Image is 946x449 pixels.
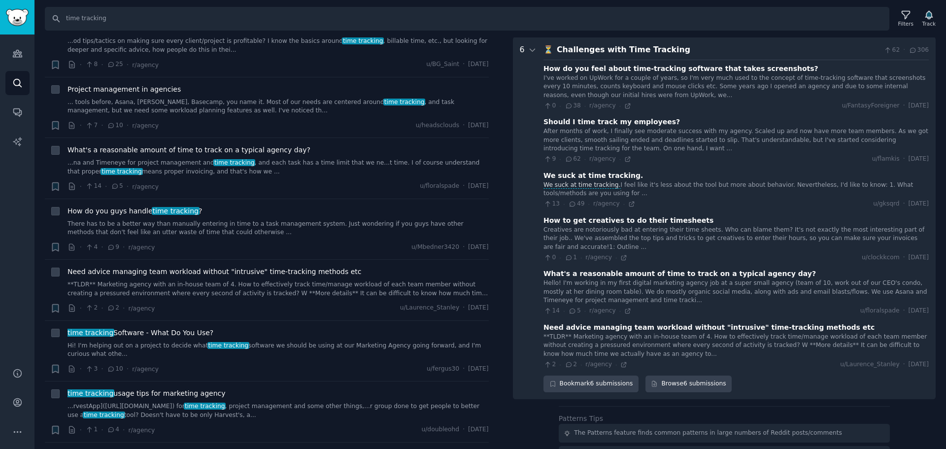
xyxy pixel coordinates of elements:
[543,253,556,262] span: 0
[80,425,82,435] span: ·
[903,360,905,369] span: ·
[68,145,310,155] a: What's a reasonable amount of time to track on a typical agency day?
[543,376,639,392] button: Bookmark6 submissions
[101,60,103,70] span: ·
[463,60,465,69] span: ·
[68,84,181,95] a: Project management in agencies
[468,425,488,434] span: [DATE]
[909,307,929,315] span: [DATE]
[543,102,556,110] span: 0
[565,253,577,262] span: 1
[623,201,625,207] span: ·
[903,102,905,110] span: ·
[645,376,732,392] a: Browse6 submissions
[101,425,103,435] span: ·
[588,201,590,207] span: ·
[68,267,362,277] a: Need advice managing team workload without "intrusive" time-tracking methods etc
[580,361,582,368] span: ·
[557,44,880,56] div: Challenges with Time Tracking
[68,98,489,115] a: ... tools before, Asana, [PERSON_NAME], Basecamp, you name it. Most of our needs are centered aro...
[184,403,226,410] span: time tracking
[543,45,553,54] span: ⏳
[101,168,142,175] span: time tracking
[463,425,465,434] span: ·
[619,103,621,109] span: ·
[543,181,929,198] div: I feel like it's less about the tool but more about behavior. Nevertheless, I'd like to know: 1. ...
[468,304,488,312] span: [DATE]
[615,254,617,261] span: ·
[909,360,929,369] span: [DATE]
[543,322,875,333] div: Need advice managing team workload without "intrusive" time-tracking methods etc
[543,226,929,252] div: Creatives are notoriously bad at entering their time sheets. Who can blame them? It's not exactly...
[67,389,114,397] span: time tracking
[128,305,155,312] span: r/agency
[559,361,561,368] span: ·
[6,9,29,26] img: GummySearch logo
[68,280,489,298] a: **TLDR** Marketing agency with an in-house team of 4. How to effectively track time/manage worklo...
[574,429,842,438] div: The Patterns feature finds common patterns in large numbers of Reddit posts/comments
[132,62,159,69] span: r/agency
[101,120,103,131] span: ·
[589,102,616,109] span: r/agency
[152,207,200,215] span: time tracking
[563,201,565,207] span: ·
[123,242,125,252] span: ·
[80,181,82,192] span: ·
[68,37,489,54] a: ...od tips/tactics on making sure every client/project is profitable? I know the basics aroundtim...
[85,365,98,374] span: 3
[45,7,889,31] input: Search Keyword
[543,171,643,181] div: We suck at time tracking.
[468,60,488,69] span: [DATE]
[860,307,900,315] span: u/floralspade
[543,64,818,74] div: How do you feel about time-tracking software that takes screenshots?
[68,159,489,176] a: ...na and Timeneye for project management andtime tracking, and each task has a time limit that w...
[68,388,225,399] span: usage tips for marketing agency
[463,365,465,374] span: ·
[919,8,939,29] button: Track
[383,99,425,105] span: time tracking
[563,308,565,314] span: ·
[68,206,202,216] a: How do you guys handletime tracking?
[123,303,125,313] span: ·
[559,414,603,422] label: Patterns Tips
[85,304,98,312] span: 2
[127,120,129,131] span: ·
[127,181,129,192] span: ·
[543,333,929,359] div: **TLDR** Marketing agency with an in-house team of 4. How to effectively track time/manage worklo...
[85,425,98,434] span: 1
[463,304,465,312] span: ·
[420,182,459,191] span: u/floralspade
[584,308,586,314] span: ·
[909,46,929,55] span: 306
[68,328,213,338] span: Software - What Do You Use?
[107,425,119,434] span: 4
[543,376,639,392] div: Bookmark 6 submissions
[580,254,582,261] span: ·
[585,361,612,368] span: r/agency
[559,103,561,109] span: ·
[903,253,905,262] span: ·
[873,200,900,208] span: u/gksqrd
[568,307,580,315] span: 5
[101,364,103,374] span: ·
[80,242,82,252] span: ·
[909,200,929,208] span: [DATE]
[543,215,713,226] div: How to get creatives to do their timesheets
[559,254,561,261] span: ·
[105,181,107,192] span: ·
[903,46,905,55] span: ·
[107,121,123,130] span: 10
[411,243,459,252] span: u/Mbedner3420
[903,307,905,315] span: ·
[426,60,459,69] span: u/BG_Saint
[842,102,900,110] span: u/FantasyForeigner
[107,304,119,312] span: 2
[589,307,616,314] span: r/agency
[840,360,900,369] span: u/Laurence_Stanley
[463,243,465,252] span: ·
[207,342,249,349] span: time tracking
[85,60,98,69] span: 8
[543,200,560,208] span: 13
[584,103,586,109] span: ·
